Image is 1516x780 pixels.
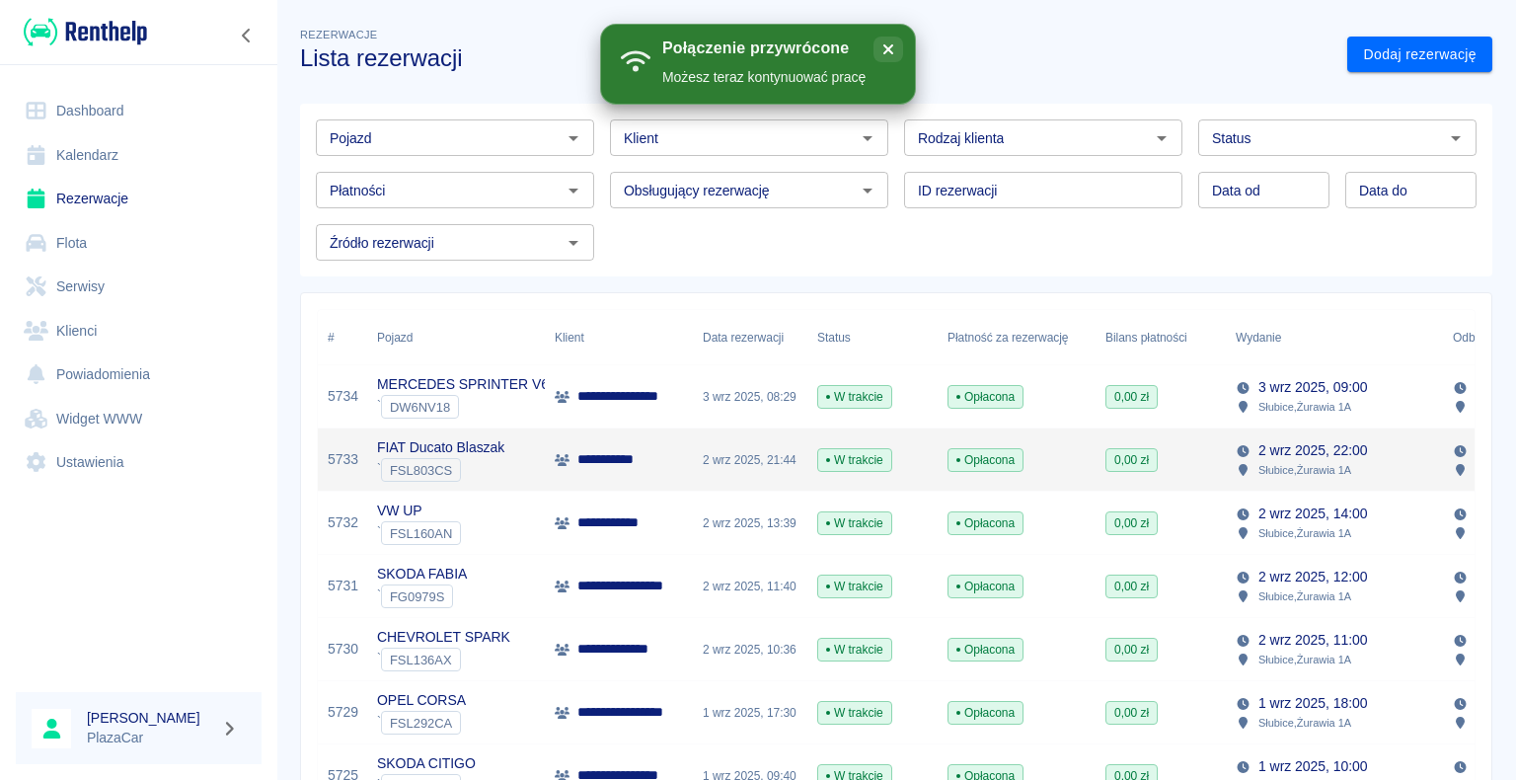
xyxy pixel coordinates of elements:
p: Słubice , Żurawia 1A [1258,461,1351,479]
p: 1 wrz 2025, 18:00 [1258,693,1367,714]
div: # [318,310,367,365]
span: FSL160AN [382,526,460,541]
p: Słubice , Żurawia 1A [1258,587,1351,605]
p: 2 wrz 2025, 11:00 [1258,630,1367,651]
div: 1 wrz 2025, 17:30 [693,681,807,744]
div: Połączenie przywrócone [662,39,866,59]
a: Klienci [16,309,262,353]
button: close [873,37,903,62]
h3: Lista rezerwacji [300,44,1331,72]
input: DD.MM.YYYY [1198,172,1329,208]
p: OPEL CORSA [377,690,466,711]
div: Klient [545,310,693,365]
a: Ustawienia [16,440,262,485]
p: 1 wrz 2025, 10:00 [1258,756,1367,777]
a: 5732 [328,512,358,533]
button: Otwórz [560,229,587,257]
span: Opłacona [948,641,1023,659]
span: FSL803CS [382,463,460,478]
div: 2 wrz 2025, 21:44 [693,429,807,492]
div: Data rezerwacji [693,310,807,365]
a: Dodaj rezerwację [1347,37,1492,73]
div: Płatność za rezerwację [938,310,1096,365]
p: VW UP [377,501,461,521]
div: Data rezerwacji [703,310,784,365]
p: Słubice , Żurawia 1A [1258,714,1351,732]
h6: [PERSON_NAME] [87,708,213,728]
div: Możesz teraz kontynuować pracę [662,67,866,88]
p: 2 wrz 2025, 22:00 [1258,440,1367,461]
div: ` [377,521,461,545]
span: W trakcie [818,451,891,469]
div: Odbiór [1453,310,1488,365]
a: Powiadomienia [16,352,262,397]
p: 2 wrz 2025, 12:00 [1258,567,1367,587]
div: Status [817,310,851,365]
button: Otwórz [560,177,587,204]
a: 5734 [328,386,358,407]
button: Otwórz [854,124,881,152]
p: Słubice , Żurawia 1A [1258,524,1351,542]
img: Renthelp logo [24,16,147,48]
p: FIAT Ducato Blaszak [377,437,504,458]
div: Klient [555,310,584,365]
div: 2 wrz 2025, 10:36 [693,618,807,681]
div: Wydanie [1236,310,1281,365]
button: Otwórz [854,177,881,204]
span: 0,00 zł [1106,388,1157,406]
a: Rezerwacje [16,177,262,221]
div: Wydanie [1226,310,1443,365]
div: Pojazd [377,310,413,365]
p: SKODA CITIGO [377,753,476,774]
div: Pojazd [367,310,545,365]
span: FG0979S [382,589,452,604]
p: 2 wrz 2025, 14:00 [1258,504,1367,524]
div: # [328,310,335,365]
div: Status [807,310,938,365]
span: 0,00 zł [1106,451,1157,469]
div: Bilans płatności [1096,310,1226,365]
p: MERCEDES SPRINTER V6 [377,374,549,395]
span: DW6NV18 [382,400,458,415]
span: FSL136AX [382,653,460,667]
a: Dashboard [16,89,262,133]
button: Zwiń nawigację [232,23,262,48]
div: Bilans płatności [1105,310,1187,365]
a: 5729 [328,702,358,723]
span: FSL292CA [382,716,460,731]
span: W trakcie [818,704,891,722]
a: Renthelp logo [16,16,147,48]
span: Rezerwacje [300,29,377,40]
span: Opłacona [948,578,1023,595]
a: 5730 [328,639,358,660]
span: W trakcie [818,578,891,595]
span: Opłacona [948,388,1023,406]
span: Opłacona [948,514,1023,532]
a: Serwisy [16,265,262,309]
p: Słubice , Żurawia 1A [1258,651,1351,668]
div: 2 wrz 2025, 11:40 [693,555,807,618]
div: 3 wrz 2025, 08:29 [693,365,807,429]
span: W trakcie [818,641,891,659]
span: Opłacona [948,451,1023,469]
p: PlazaCar [87,728,213,748]
button: Otwórz [1442,124,1470,152]
span: 0,00 zł [1106,514,1157,532]
input: DD.MM.YYYY [1345,172,1477,208]
span: W trakcie [818,514,891,532]
button: Otwórz [1148,124,1175,152]
a: Flota [16,221,262,266]
div: ` [377,648,510,671]
div: ` [377,458,504,482]
span: 0,00 zł [1106,641,1157,659]
span: W trakcie [818,388,891,406]
p: Słubice , Żurawia 1A [1258,398,1351,416]
span: 0,00 zł [1106,704,1157,722]
span: 0,00 zł [1106,578,1157,595]
a: Widget WWW [16,397,262,441]
p: SKODA FABIA [377,564,467,585]
div: Płatność za rezerwację [947,310,1069,365]
p: 3 wrz 2025, 09:00 [1258,377,1367,398]
div: ` [377,395,549,419]
span: Opłacona [948,704,1023,722]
